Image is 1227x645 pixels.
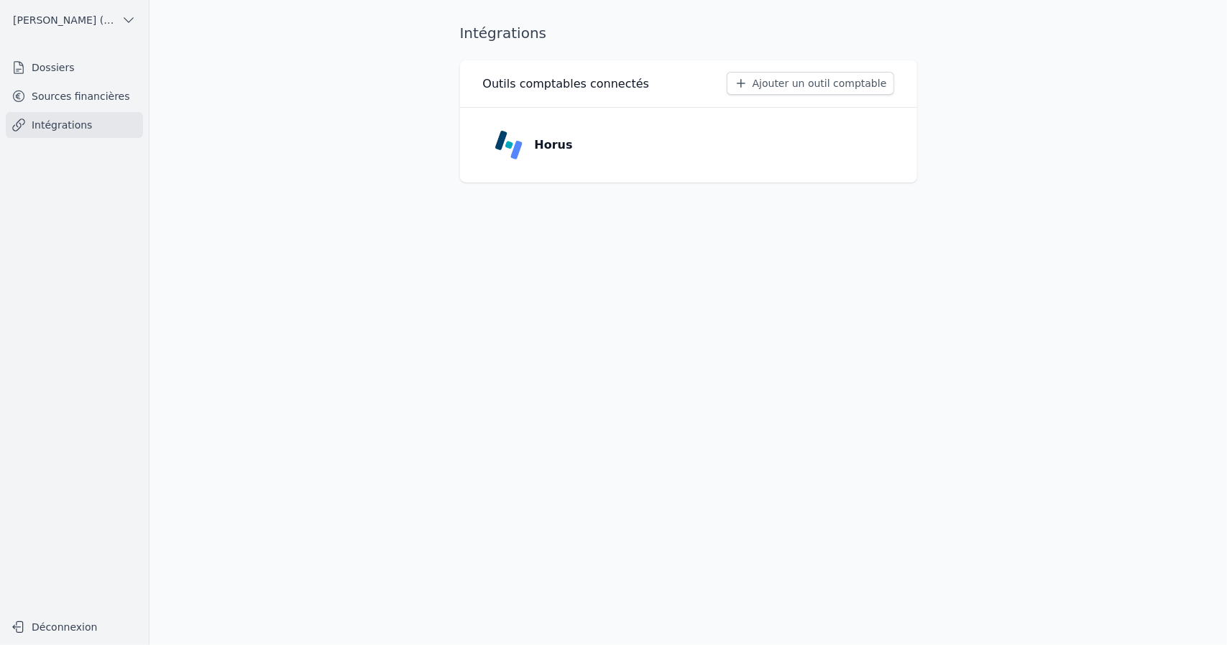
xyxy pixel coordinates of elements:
button: Ajouter un outil comptable [727,72,894,95]
a: Intégrations [6,112,143,138]
a: Sources financières [6,83,143,109]
span: [PERSON_NAME] (Fiduciaire) [13,13,116,27]
h1: Intégrations [460,23,547,43]
h3: Outils comptables connectés [483,75,650,93]
a: Horus [483,119,894,171]
a: Dossiers [6,55,143,80]
button: [PERSON_NAME] (Fiduciaire) [6,9,143,32]
button: Déconnexion [6,616,143,639]
p: Horus [535,136,573,154]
